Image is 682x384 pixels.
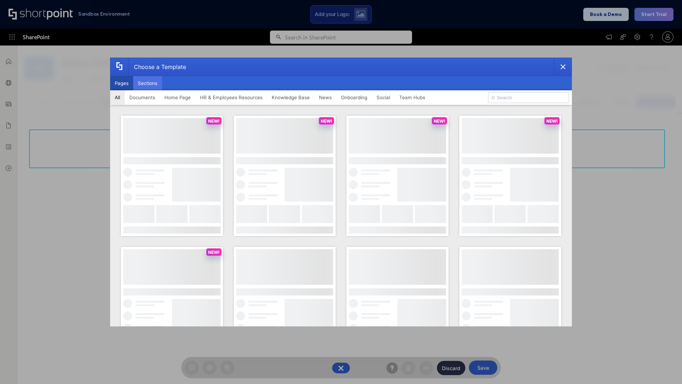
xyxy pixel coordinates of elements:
[434,118,445,124] p: NEW!
[336,90,372,105] button: Onboarding
[646,350,682,384] iframe: Chat Widget
[546,118,558,124] p: NEW!
[110,58,572,326] div: template selector
[128,58,186,76] div: Choose a Template
[395,90,430,105] button: Team Hubs
[133,76,162,90] button: Sections
[195,90,267,105] button: HR & Employees Resources
[314,90,336,105] button: News
[208,118,220,124] p: NEW!
[267,90,314,105] button: Knowledge Base
[488,92,569,103] input: Search
[321,118,332,124] p: NEW!
[125,90,160,105] button: Documents
[110,76,133,90] button: Pages
[208,250,220,255] p: NEW!
[372,90,395,105] button: Social
[160,90,195,105] button: Home Page
[110,90,125,105] button: All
